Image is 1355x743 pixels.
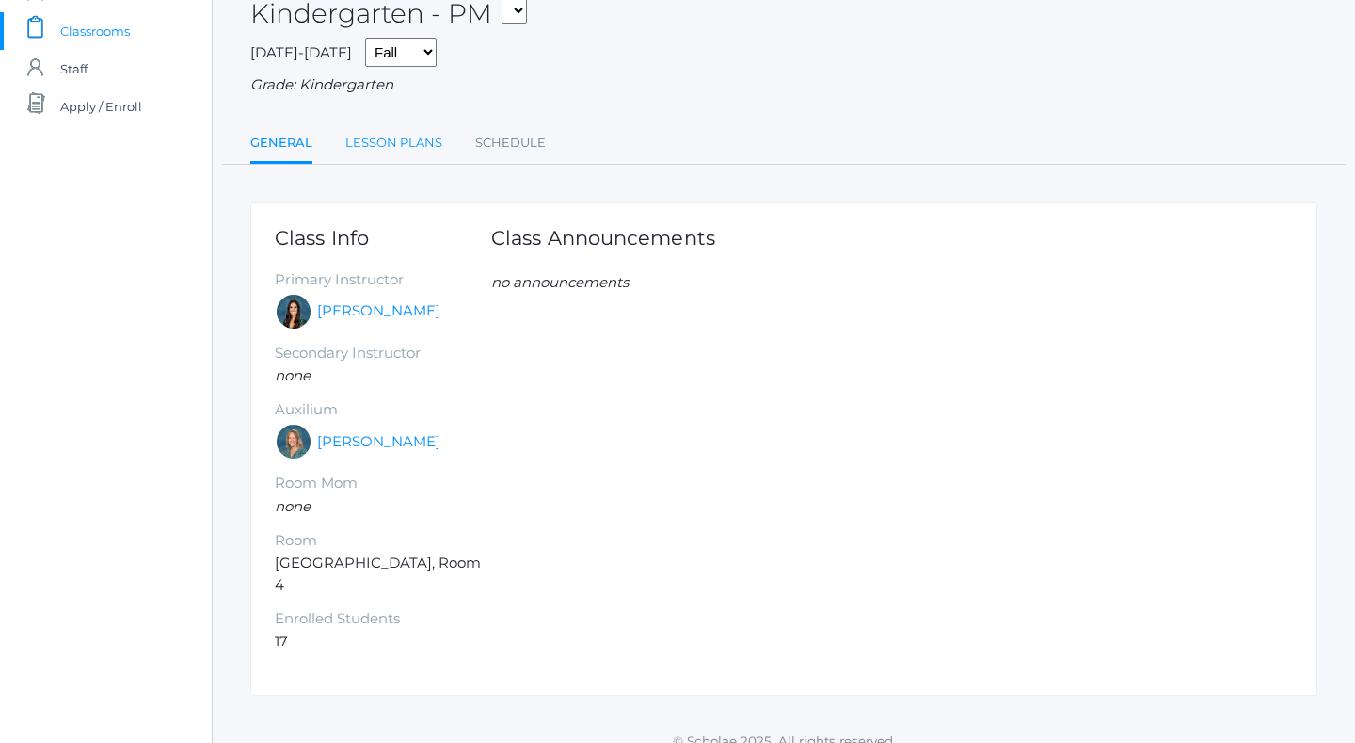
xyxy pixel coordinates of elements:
li: 17 [275,631,491,653]
a: Schedule [475,124,546,162]
h1: Class Announcements [491,227,715,249]
span: Apply / Enroll [60,88,142,125]
a: [PERSON_NAME] [317,300,440,322]
h1: Class Info [275,227,491,249]
h5: Primary Instructor [275,272,491,288]
em: none [275,366,311,384]
em: none [275,497,311,515]
span: [DATE]-[DATE] [250,43,352,61]
a: General [250,124,312,165]
a: Lesson Plans [345,124,442,162]
div: Grade: Kindergarten [250,74,1317,96]
em: no announcements [491,273,629,291]
h5: Enrolled Students [275,611,491,627]
span: Staff [60,50,88,88]
h5: Secondary Instructor [275,346,491,362]
span: Classrooms [60,12,130,50]
h5: Room Mom [275,476,491,492]
h5: Auxilium [275,402,491,418]
h5: Room [275,533,491,549]
div: Maureen Doyle [275,423,312,460]
a: [PERSON_NAME] [317,431,440,453]
div: Jordyn Dewey [275,293,312,331]
div: [GEOGRAPHIC_DATA], Room 4 [275,227,491,653]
